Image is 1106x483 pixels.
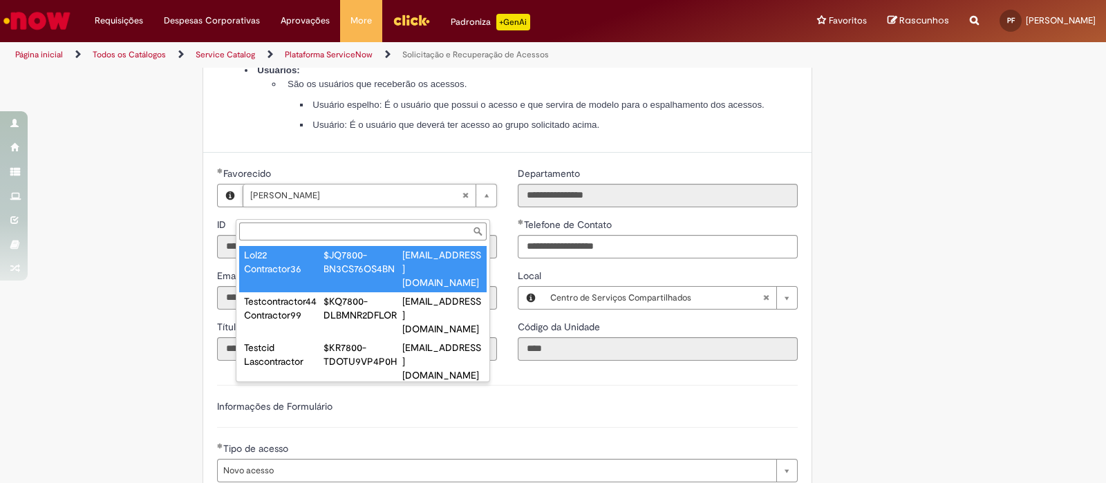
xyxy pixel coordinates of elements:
div: [EMAIL_ADDRESS][DOMAIN_NAME] [402,341,482,382]
div: $KR7800-TDOTU9VP4P0H [324,341,403,368]
div: [EMAIL_ADDRESS][DOMAIN_NAME] [402,294,482,336]
div: Testcontractor44 Contractor99 [244,294,324,322]
div: $JQ7800-BN3CS76OS4BN [324,248,403,276]
div: Lol22 Contractor36 [244,248,324,276]
ul: Favorecido [236,243,489,381]
div: Testcid Lascontractor [244,341,324,368]
div: [EMAIL_ADDRESS][DOMAIN_NAME] [402,248,482,290]
div: $KQ7800-DLBMNR2DFLOR [324,294,403,322]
